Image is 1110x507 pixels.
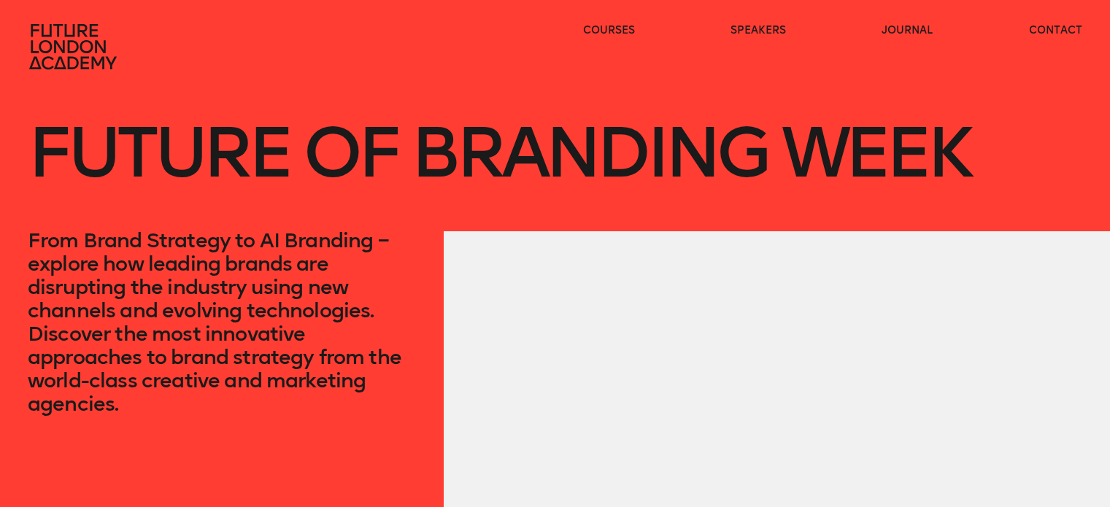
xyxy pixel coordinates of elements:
[882,23,933,38] a: journal
[28,229,416,416] p: From Brand Strategy to AI Branding – explore how leading brands are disrupting the industry using...
[731,23,786,38] a: speakers
[1029,23,1082,38] a: contact
[583,23,635,38] a: courses
[28,74,969,231] h1: Future of branding week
